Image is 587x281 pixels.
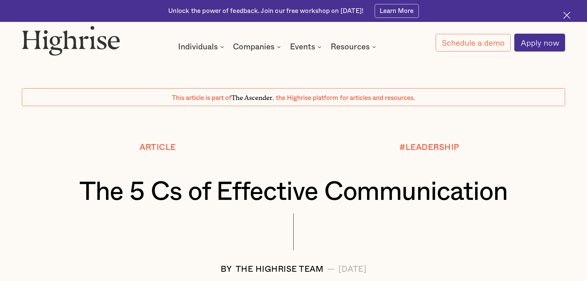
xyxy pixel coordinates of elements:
[178,43,226,51] div: Individuals
[338,265,366,274] div: [DATE]
[290,43,323,51] div: Events
[272,95,415,101] span: , the Highrise platform for articles and resources.
[22,26,120,55] img: Highrise logo
[514,34,565,52] a: Apply now
[231,92,272,100] span: The Ascender
[327,265,335,274] div: —
[331,43,378,51] div: Resources
[375,4,419,18] a: Learn More
[233,43,275,51] div: Companies
[399,143,459,152] div: #LEADERSHIP
[45,178,543,206] h1: The 5 Cs of Effective Communication
[290,43,315,51] div: Events
[221,265,232,274] div: BY
[436,34,511,52] a: Schedule a demo
[233,43,283,51] div: Companies
[140,143,176,152] div: Article
[236,265,324,274] div: The Highrise Team
[172,95,231,101] span: This article is part of
[178,43,218,51] div: Individuals
[331,43,370,51] div: Resources
[563,12,570,19] img: Cross icon
[168,7,364,15] div: Unlock the power of feedback. Join our free workshop on [DATE]!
